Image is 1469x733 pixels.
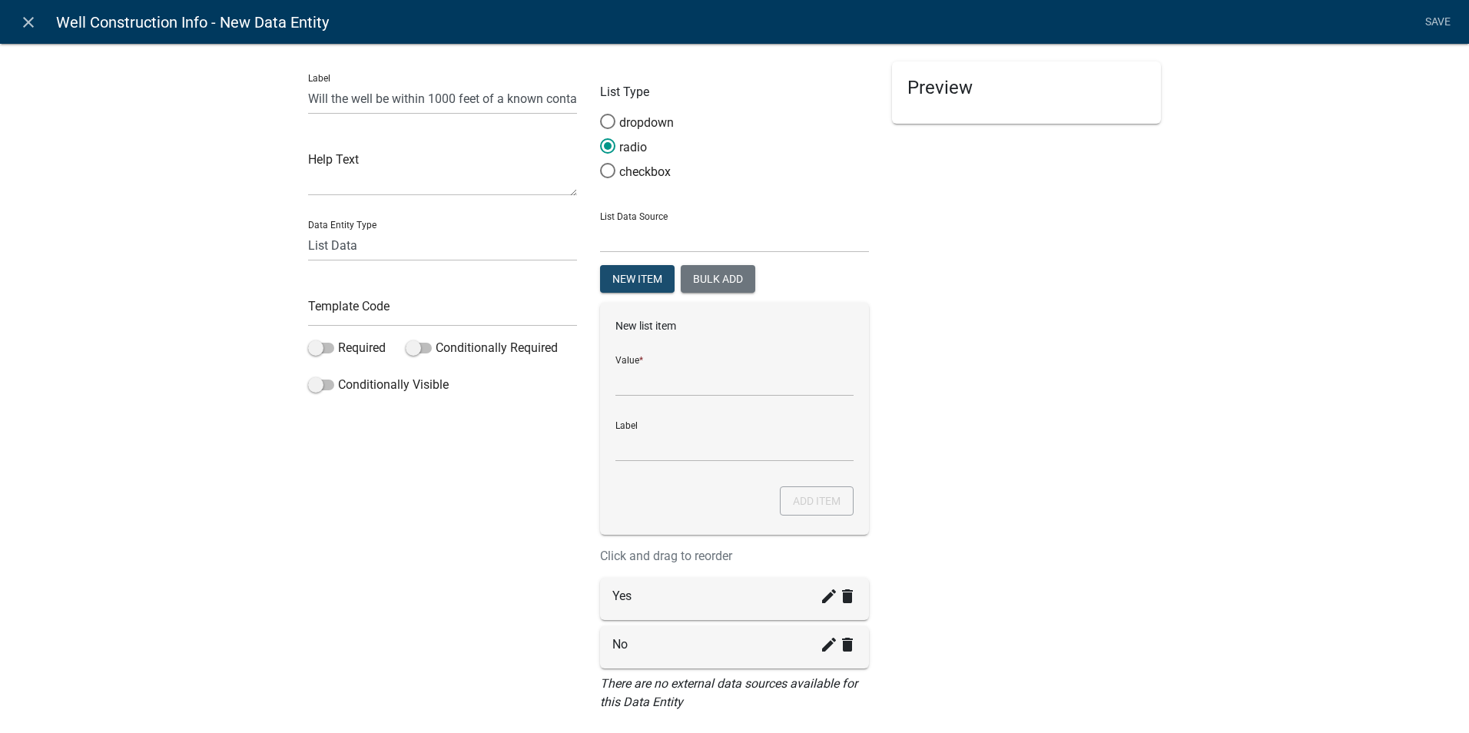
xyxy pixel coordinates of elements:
[600,83,869,101] p: List Type
[308,339,386,357] label: Required
[612,635,857,654] div: No
[907,77,1146,99] h5: Preview
[19,13,38,32] i: close
[56,7,329,38] span: Well Construction Info - New Data Entity
[406,339,558,357] label: Conditionally Required
[838,635,857,654] i: delete
[820,635,838,654] i: create
[600,676,857,709] i: There are no external data sources available for this Data Entity
[780,486,854,516] button: Add item
[600,547,869,566] p: Click and drag to reorder
[600,138,647,157] label: radio
[681,265,755,293] button: Bulk add
[600,265,675,293] button: New item
[600,163,671,181] label: checkbox
[820,587,838,605] i: create
[308,376,449,394] label: Conditionally Visible
[612,587,857,605] div: Yes
[615,318,854,334] p: New list item
[600,114,674,132] label: dropdown
[838,587,857,605] i: delete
